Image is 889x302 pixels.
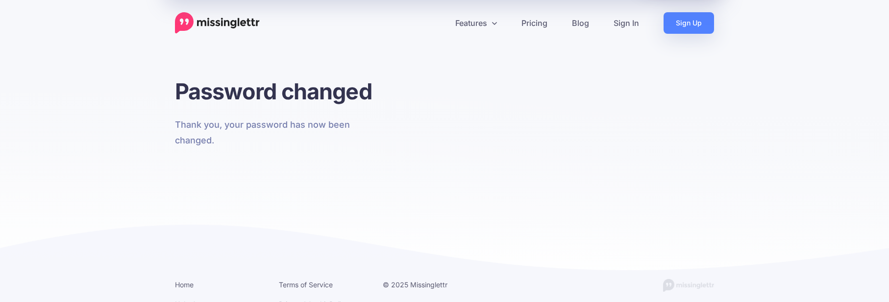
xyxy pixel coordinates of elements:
[664,12,714,34] a: Sign Up
[175,117,391,148] p: Thank you, your password has now been changed.
[175,280,194,289] a: Home
[560,12,601,34] a: Blog
[175,78,391,105] h1: Password changed
[279,280,333,289] a: Terms of Service
[383,279,472,291] li: © 2025 Missinglettr
[601,12,651,34] a: Sign In
[443,12,509,34] a: Features
[509,12,560,34] a: Pricing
